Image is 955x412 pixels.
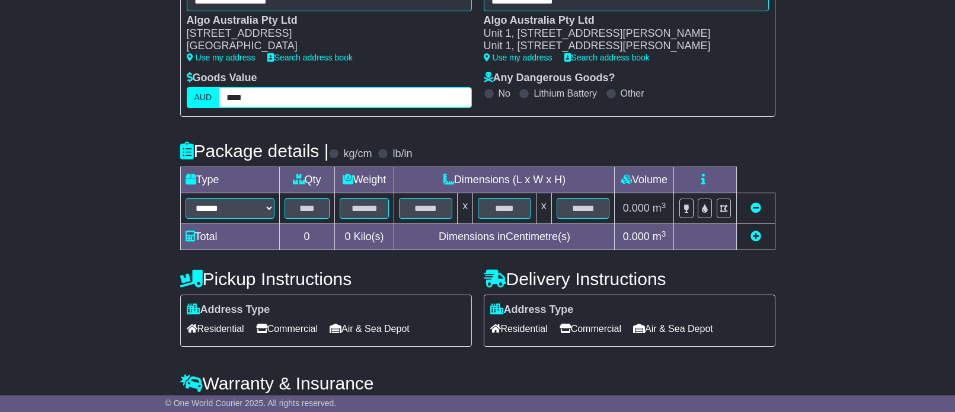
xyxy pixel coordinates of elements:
[623,202,650,214] span: 0.000
[484,72,615,85] label: Any Dangerous Goods?
[458,193,473,224] td: x
[490,304,574,317] label: Address Type
[484,269,775,289] h4: Delivery Instructions
[334,224,394,250] td: Kilo(s)
[187,72,257,85] label: Goods Value
[394,167,615,193] td: Dimensions (L x W x H)
[484,53,552,62] a: Use my address
[623,231,650,242] span: 0.000
[662,229,666,238] sup: 3
[484,14,757,27] div: Algo Australia Pty Ltd
[180,167,279,193] td: Type
[615,167,674,193] td: Volume
[187,40,460,53] div: [GEOGRAPHIC_DATA]
[187,320,244,338] span: Residential
[165,398,337,408] span: © One World Courier 2025. All rights reserved.
[490,320,548,338] span: Residential
[180,224,279,250] td: Total
[180,141,329,161] h4: Package details |
[633,320,713,338] span: Air & Sea Depot
[499,88,510,99] label: No
[187,87,220,108] label: AUD
[187,53,255,62] a: Use my address
[343,148,372,161] label: kg/cm
[344,231,350,242] span: 0
[621,88,644,99] label: Other
[560,320,621,338] span: Commercial
[187,27,460,40] div: [STREET_ADDRESS]
[484,40,757,53] div: Unit 1, [STREET_ADDRESS][PERSON_NAME]
[279,167,334,193] td: Qty
[187,304,270,317] label: Address Type
[662,201,666,210] sup: 3
[180,269,472,289] h4: Pickup Instructions
[653,231,666,242] span: m
[334,167,394,193] td: Weight
[484,27,757,40] div: Unit 1, [STREET_ADDRESS][PERSON_NAME]
[392,148,412,161] label: lb/in
[330,320,410,338] span: Air & Sea Depot
[536,193,551,224] td: x
[267,53,353,62] a: Search address book
[394,224,615,250] td: Dimensions in Centimetre(s)
[187,14,460,27] div: Algo Australia Pty Ltd
[653,202,666,214] span: m
[750,231,761,242] a: Add new item
[534,88,597,99] label: Lithium Battery
[564,53,650,62] a: Search address book
[750,202,761,214] a: Remove this item
[279,224,334,250] td: 0
[180,373,775,393] h4: Warranty & Insurance
[256,320,318,338] span: Commercial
